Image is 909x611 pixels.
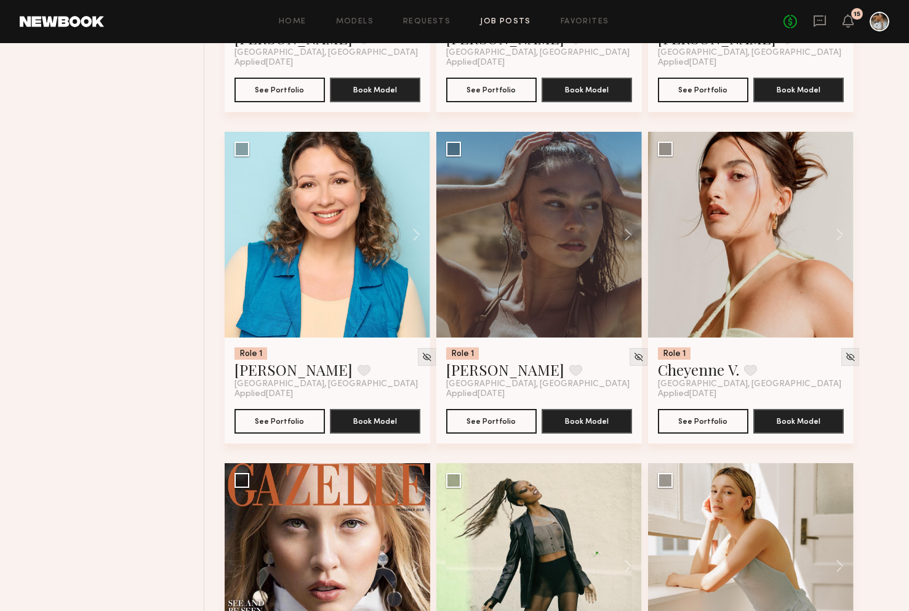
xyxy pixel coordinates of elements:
[753,78,844,102] button: Book Model
[542,409,632,434] button: Book Model
[330,415,420,426] a: Book Model
[753,415,844,426] a: Book Model
[658,347,691,360] div: Role 1
[446,58,632,68] div: Applied [DATE]
[446,360,564,379] a: [PERSON_NAME]
[753,409,844,434] button: Book Model
[234,78,325,102] button: See Portfolio
[658,48,841,58] span: [GEOGRAPHIC_DATA], [GEOGRAPHIC_DATA]
[336,18,374,26] a: Models
[480,18,531,26] a: Job Posts
[658,409,748,434] button: See Portfolio
[446,347,479,360] div: Role 1
[446,78,537,102] button: See Portfolio
[446,409,537,434] button: See Portfolio
[330,78,420,102] button: Book Model
[234,347,267,360] div: Role 1
[234,389,420,399] div: Applied [DATE]
[234,409,325,434] button: See Portfolio
[854,11,860,18] div: 15
[753,84,844,94] a: Book Model
[234,379,418,389] span: [GEOGRAPHIC_DATA], [GEOGRAPHIC_DATA]
[330,84,420,94] a: Book Model
[658,360,739,379] a: Cheyenne V.
[422,352,432,362] img: Unhide Model
[279,18,306,26] a: Home
[633,352,644,362] img: Unhide Model
[330,409,420,434] button: Book Model
[234,360,353,379] a: [PERSON_NAME]
[658,379,841,389] span: [GEOGRAPHIC_DATA], [GEOGRAPHIC_DATA]
[446,389,632,399] div: Applied [DATE]
[658,389,844,399] div: Applied [DATE]
[234,58,420,68] div: Applied [DATE]
[403,18,450,26] a: Requests
[234,48,418,58] span: [GEOGRAPHIC_DATA], [GEOGRAPHIC_DATA]
[542,415,632,426] a: Book Model
[446,379,630,389] span: [GEOGRAPHIC_DATA], [GEOGRAPHIC_DATA]
[658,58,844,68] div: Applied [DATE]
[542,84,632,94] a: Book Model
[561,18,609,26] a: Favorites
[658,78,748,102] button: See Portfolio
[845,352,855,362] img: Unhide Model
[542,78,632,102] button: Book Model
[446,48,630,58] span: [GEOGRAPHIC_DATA], [GEOGRAPHIC_DATA]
